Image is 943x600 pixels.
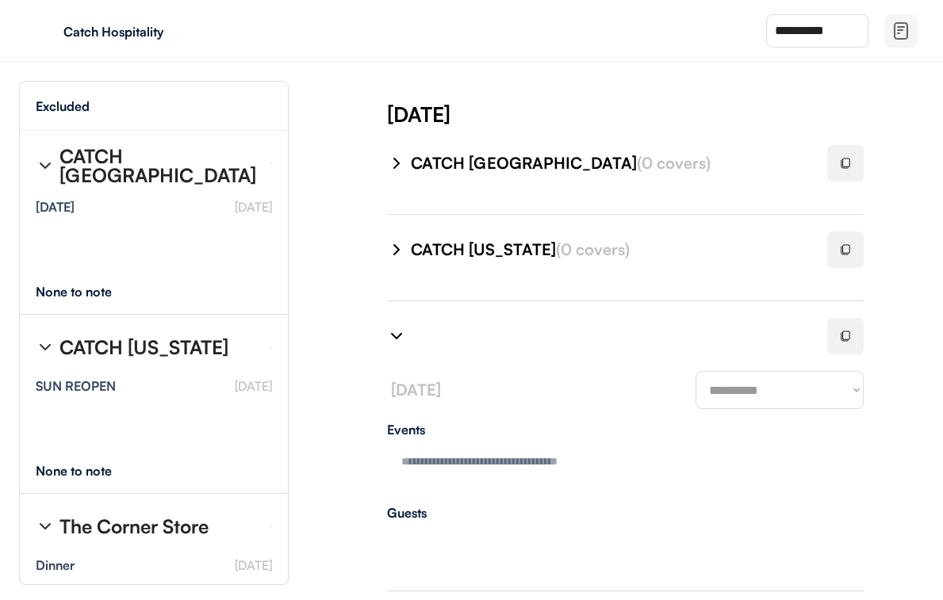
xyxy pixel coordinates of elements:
div: CATCH [US_STATE] [411,239,808,261]
img: chevron-right%20%281%29.svg [387,154,406,173]
img: chevron-right%20%281%29.svg [387,327,406,346]
div: Excluded [36,100,90,113]
font: (0 covers) [556,239,630,259]
div: None to note [36,464,141,477]
div: CATCH [GEOGRAPHIC_DATA] [59,147,258,185]
img: chevron-right%20%281%29.svg [36,517,55,536]
div: Catch Hospitality [63,25,263,38]
font: [DATE] [235,199,272,215]
img: chevron-right%20%281%29.svg [36,338,55,357]
div: CATCH [US_STATE] [59,338,228,357]
div: CATCH [GEOGRAPHIC_DATA] [411,152,808,174]
img: chevron-right%20%281%29.svg [36,156,55,175]
font: (0 covers) [637,153,711,173]
div: Guests [387,506,864,519]
img: file-02.svg [891,21,910,40]
div: SUN REOPEN [36,380,116,392]
div: Events [387,423,864,436]
font: [DATE] [235,378,272,394]
img: yH5BAEAAAAALAAAAAABAAEAAAIBRAA7 [32,18,57,44]
div: [DATE] [36,201,75,213]
font: [DATE] [235,557,272,573]
font: [DATE] [391,380,441,399]
div: The Corner Store [59,517,209,536]
div: [DATE] [387,100,943,128]
div: Dinner [36,559,75,571]
div: None to note [36,285,141,298]
img: chevron-right%20%281%29.svg [387,240,406,259]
